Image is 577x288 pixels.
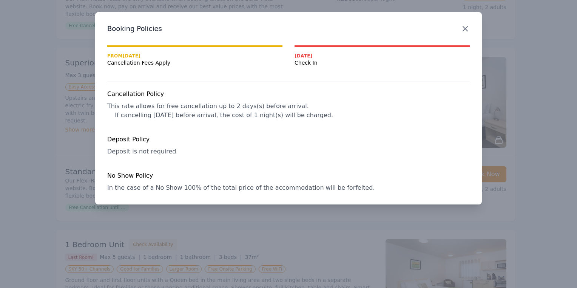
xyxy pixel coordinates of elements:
nav: Progress mt-20 [107,45,470,67]
span: From [DATE] [107,53,282,59]
h3: Booking Policies [107,24,470,33]
span: In the case of a No Show 100% of the total price of the accommodation will be forfeited. [107,184,375,191]
span: Check In [295,59,470,67]
h4: Cancellation Policy [107,90,470,99]
span: Cancellation Fees Apply [107,59,282,67]
h4: No Show Policy [107,171,470,180]
span: This rate allows for free cancellation up to 2 days(s) before arrival. If cancelling [DATE] befor... [107,102,333,119]
span: [DATE] [295,53,470,59]
span: Deposit is not required [107,148,176,155]
h4: Deposit Policy [107,135,470,144]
